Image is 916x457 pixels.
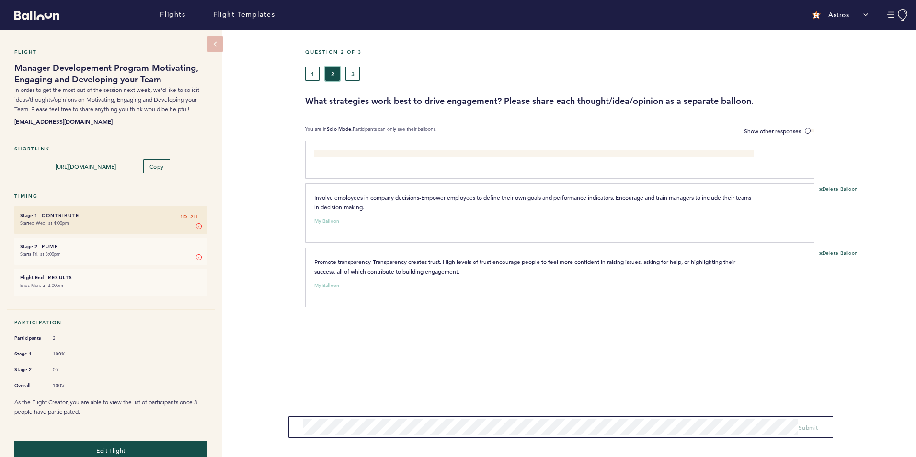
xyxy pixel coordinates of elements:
small: Flight End [20,274,44,281]
h5: Shortlink [14,146,207,152]
span: 100% [53,382,81,389]
b: [EMAIL_ADDRESS][DOMAIN_NAME] [14,116,207,126]
h5: Flight [14,49,207,55]
h3: What strategies work best to drive engagement? Please share each thought/idea/opinion as a separa... [305,95,909,107]
span: 1D 2H [180,212,198,222]
span: Edit Flight [96,446,126,454]
span: Involving staff in discussions or projects [314,151,415,159]
button: Copy [143,159,170,173]
span: Copy [149,162,164,170]
a: Balloon [7,10,59,20]
button: Manage Account [887,9,909,21]
small: My Balloon [314,283,339,288]
span: Stage 2 [14,365,43,375]
h5: Question 2 of 3 [305,49,909,55]
p: You are in Participants can only see their balloons. [305,126,437,136]
button: Astros [807,5,873,24]
small: Stage 1 [20,212,37,218]
span: Promote transparency-Transparency creates trust. High levels of trust encourage people to feel mo... [314,258,737,275]
span: 2 [53,335,81,342]
h5: Timing [14,193,207,199]
button: Delete Balloon [819,250,858,258]
b: Solo Mode. [327,126,353,132]
small: My Balloon [314,219,339,224]
h6: - Results [20,274,202,281]
span: Show other responses [744,127,801,135]
button: 3 [345,67,360,81]
button: Submit [799,423,818,432]
a: Flights [160,10,185,20]
small: Stage 2 [20,243,37,250]
p: Astros [828,10,849,20]
p: As the Flight Creator, you are able to view the list of participants once 3 people have participa... [14,398,207,417]
button: Delete Balloon [819,186,858,194]
a: Flight Templates [213,10,275,20]
h6: - Contribute [20,212,202,218]
h5: Participation [14,320,207,326]
button: 2 [325,67,340,81]
time: Starts Fri. at 3:00pm [20,251,61,257]
span: Overall [14,381,43,390]
time: Started Wed. at 4:00pm [20,220,69,226]
span: In order to get the most out of the session next week, we’d like to solicit ideas/thoughts/opinio... [14,86,199,113]
span: Stage 1 [14,349,43,359]
h6: - Pump [20,243,202,250]
h1: Manager Developement Program-Motivating, Engaging and Developing your Team [14,62,207,85]
span: 0% [53,366,81,373]
span: Participants [14,333,43,343]
time: Ends Mon. at 3:00pm [20,282,63,288]
span: Submit [799,423,818,431]
button: 1 [305,67,320,81]
span: Involve employees in company decisions-Empower employees to define their own goals and performanc... [314,194,753,211]
span: 100% [53,351,81,357]
svg: Balloon [14,11,59,20]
